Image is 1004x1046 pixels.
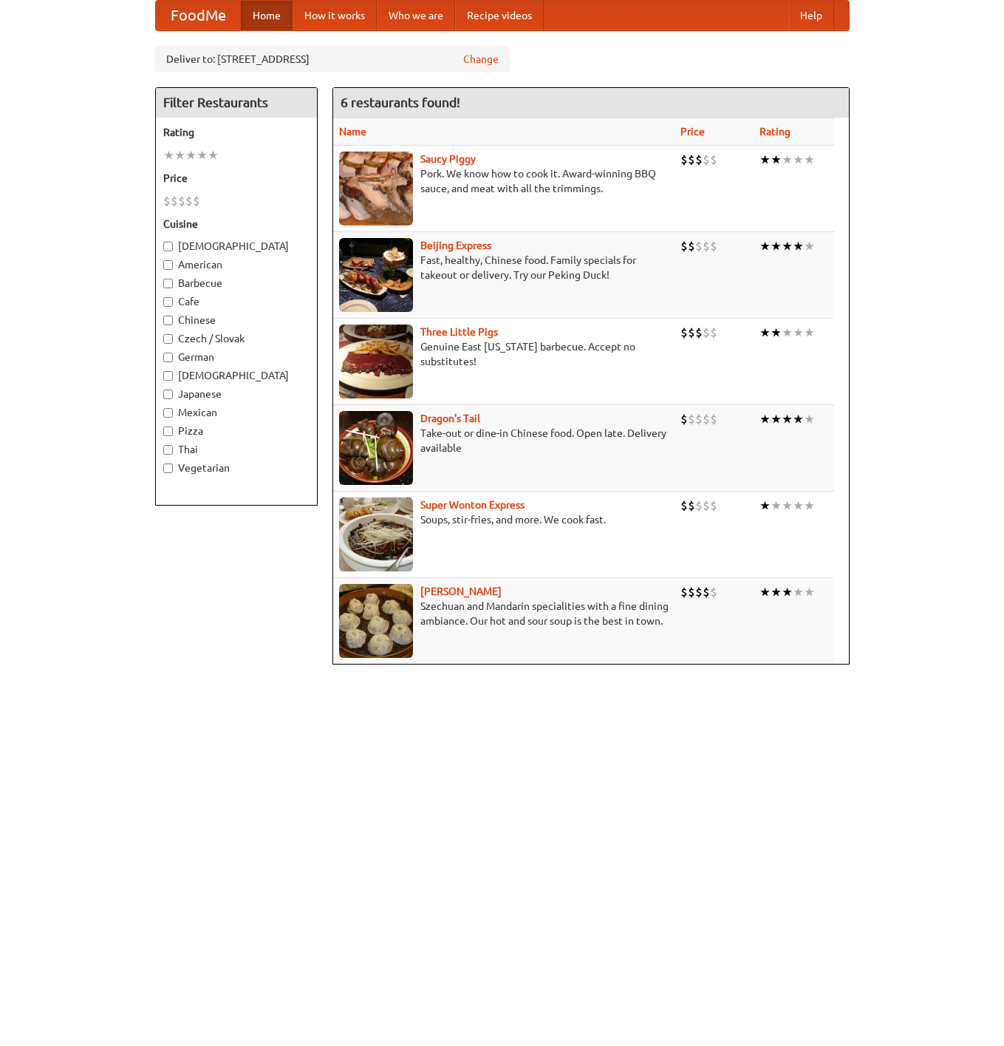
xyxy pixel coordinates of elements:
[793,411,804,427] li: ★
[703,411,710,427] li: $
[788,1,834,30] a: Help
[688,584,695,600] li: $
[420,412,480,424] a: Dragon's Tail
[163,171,310,186] h5: Price
[688,152,695,168] li: $
[420,585,502,597] a: [PERSON_NAME]
[163,193,171,209] li: $
[163,239,310,254] label: [DEMOGRAPHIC_DATA]
[804,325,815,341] li: ★
[163,368,310,383] label: [DEMOGRAPHIC_DATA]
[695,238,703,254] li: $
[241,1,293,30] a: Home
[155,46,510,72] div: Deliver to: [STREET_ADDRESS]
[782,411,793,427] li: ★
[782,584,793,600] li: ★
[695,584,703,600] li: $
[339,166,669,196] p: Pork. We know how to cook it. Award-winning BBQ sauce, and meat with all the trimmings.
[163,442,310,457] label: Thai
[680,497,688,514] li: $
[156,88,317,118] h4: Filter Restaurants
[463,52,499,67] a: Change
[793,238,804,254] li: ★
[163,350,310,364] label: German
[339,411,413,485] img: dragon.jpg
[703,497,710,514] li: $
[455,1,544,30] a: Recipe videos
[339,126,366,137] a: Name
[163,279,173,288] input: Barbecue
[680,411,688,427] li: $
[293,1,377,30] a: How it works
[339,325,413,398] img: littlepigs.jpg
[163,331,310,346] label: Czech / Slovak
[804,411,815,427] li: ★
[680,152,688,168] li: $
[688,325,695,341] li: $
[782,152,793,168] li: ★
[710,238,717,254] li: $
[171,193,178,209] li: $
[680,325,688,341] li: $
[771,238,782,254] li: ★
[163,408,173,418] input: Mexican
[163,390,173,399] input: Japanese
[695,152,703,168] li: $
[163,387,310,401] label: Japanese
[680,584,688,600] li: $
[163,445,173,455] input: Thai
[804,238,815,254] li: ★
[163,427,173,436] input: Pizza
[703,238,710,254] li: $
[339,497,413,571] img: superwonton.jpg
[163,461,310,475] label: Vegetarian
[710,152,717,168] li: $
[793,497,804,514] li: ★
[680,126,705,137] a: Price
[771,411,782,427] li: ★
[759,152,771,168] li: ★
[193,193,200,209] li: $
[420,499,525,511] a: Super Wonton Express
[163,297,173,307] input: Cafe
[339,426,669,455] p: Take-out or dine-in Chinese food. Open late. Delivery available
[771,325,782,341] li: ★
[420,153,476,165] a: Saucy Piggy
[156,1,241,30] a: FoodMe
[163,424,310,438] label: Pizza
[793,152,804,168] li: ★
[339,512,669,527] p: Soups, stir-fries, and more. We cook fast.
[377,1,455,30] a: Who we are
[688,238,695,254] li: $
[339,152,413,225] img: saucy.jpg
[163,125,310,140] h5: Rating
[703,325,710,341] li: $
[703,152,710,168] li: $
[771,497,782,514] li: ★
[703,584,710,600] li: $
[688,497,695,514] li: $
[695,411,703,427] li: $
[804,497,815,514] li: ★
[163,276,310,291] label: Barbecue
[710,411,717,427] li: $
[710,584,717,600] li: $
[197,147,208,163] li: ★
[420,326,498,338] a: Three Little Pigs
[759,126,790,137] a: Rating
[771,152,782,168] li: ★
[163,313,310,327] label: Chinese
[339,584,413,658] img: shandong.jpg
[163,242,173,251] input: [DEMOGRAPHIC_DATA]
[782,325,793,341] li: ★
[178,193,185,209] li: $
[163,463,173,473] input: Vegetarian
[420,240,491,251] a: Beijing Express
[339,339,669,369] p: Genuine East [US_STATE] barbecue. Accept no substitutes!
